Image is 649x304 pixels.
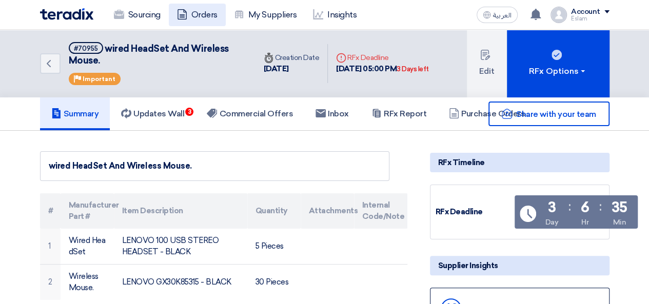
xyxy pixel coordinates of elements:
[571,8,600,16] div: Account
[316,109,349,119] h5: Inbox
[436,206,513,218] div: RFx Deadline
[110,97,195,130] a: Updates Wall3
[550,7,567,23] img: profile_test.png
[264,63,320,75] div: [DATE]
[467,30,507,97] button: Edit
[438,97,536,130] a: Purchase Orders
[571,16,609,22] div: Eslam
[477,7,518,23] button: العربية
[305,4,365,26] a: Insights
[114,264,247,300] td: LENOVO GX30K85315 - BLACK
[106,4,169,26] a: Sourcing
[354,193,407,229] th: Internal Code/Note
[264,52,320,63] div: Creation Date
[121,109,184,119] h5: Updates Wall
[40,264,61,300] td: 2
[336,52,429,63] div: RFx Deadline
[114,193,247,229] th: Item Description
[114,229,247,265] td: LENOVO 100 USB STEREO HEADSET - BLACK
[599,197,602,216] div: :
[247,264,301,300] td: 30 Pieces
[507,30,609,97] button: RFx Options
[397,64,429,74] div: 3 Days left
[247,229,301,265] td: 5 Pieces
[304,97,360,130] a: Inbox
[61,264,114,300] td: Wireless Mouse.
[83,75,115,83] span: Important
[69,42,243,67] h5: wired HeadSet And Wireless Mouse.
[301,193,354,229] th: Attachments
[529,65,587,77] div: RFx Options
[69,43,229,66] span: wired HeadSet And Wireless Mouse.
[40,193,61,229] th: #
[61,229,114,265] td: Wired HeadSet
[40,8,93,20] img: Teradix logo
[74,45,98,52] div: #70955
[247,193,301,229] th: Quantity
[493,12,512,19] span: العربية
[169,4,226,26] a: Orders
[40,229,61,265] td: 1
[545,217,558,228] div: Day
[195,97,304,130] a: Commercial Offers
[185,108,193,116] span: 3
[371,109,426,119] h5: RFx Report
[360,97,438,130] a: RFx Report
[207,109,293,119] h5: Commercial Offers
[51,109,99,119] h5: Summary
[430,153,609,172] div: RFx Timeline
[61,193,114,229] th: Manufacturer Part #
[568,197,571,216] div: :
[613,217,626,228] div: Min
[580,200,589,215] div: 6
[547,200,556,215] div: 3
[40,97,110,130] a: Summary
[49,160,381,172] div: wired HeadSet And Wireless Mouse.
[336,63,429,75] div: [DATE] 05:00 PM
[612,200,627,215] div: 35
[430,256,609,275] div: Supplier Insights
[581,217,588,228] div: Hr
[226,4,305,26] a: My Suppliers
[516,109,596,119] span: Share with your team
